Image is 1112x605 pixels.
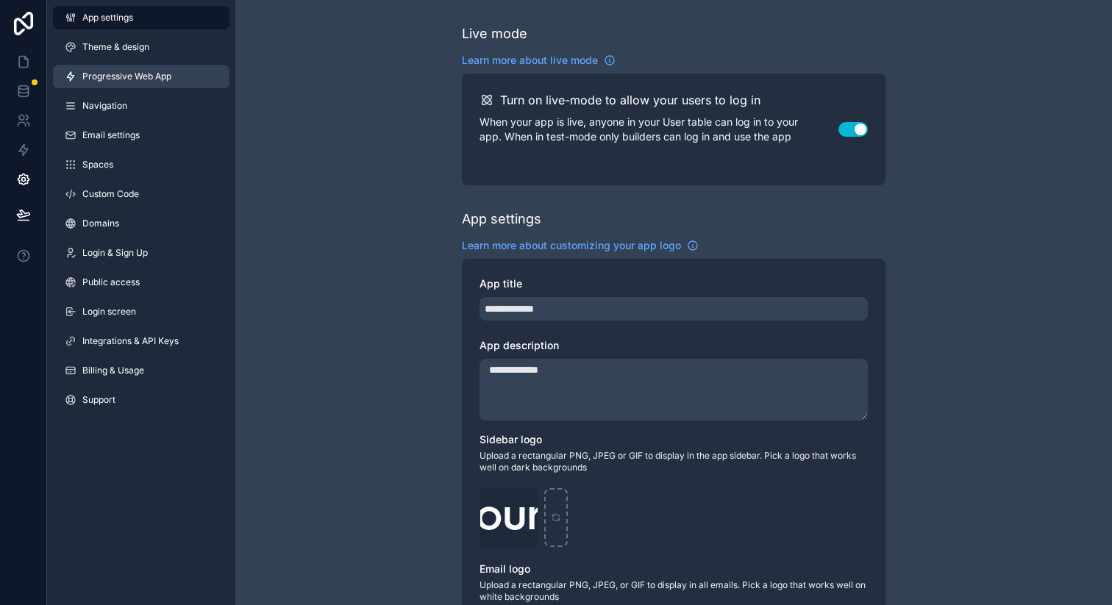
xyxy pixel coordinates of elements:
a: App settings [53,6,229,29]
span: App settings [82,12,133,24]
span: Integrations & API Keys [82,335,179,347]
h2: Turn on live-mode to allow your users to log in [500,91,760,109]
span: Email settings [82,129,140,141]
span: Theme & design [82,41,149,53]
span: Email logo [480,562,530,575]
a: Integrations & API Keys [53,329,229,353]
a: Theme & design [53,35,229,59]
span: Navigation [82,100,127,112]
span: Sidebar logo [480,433,542,445]
span: Upload a rectangular PNG, JPEG, or GIF to display in all emails. Pick a logo that works well on w... [480,579,868,603]
span: App description [480,339,559,351]
span: Login screen [82,306,136,318]
span: App title [480,277,522,290]
span: Upload a rectangular PNG, JPEG or GIF to display in the app sidebar. Pick a logo that works well ... [480,450,868,473]
span: Login & Sign Up [82,247,148,259]
span: Learn more about customizing your app logo [462,238,681,253]
a: Support [53,388,229,412]
a: Email settings [53,123,229,147]
a: Spaces [53,153,229,176]
a: Navigation [53,94,229,118]
a: Learn more about live mode [462,53,616,68]
span: Custom Code [82,188,139,200]
a: Progressive Web App [53,65,229,88]
a: Custom Code [53,182,229,206]
span: Support [82,394,115,406]
a: Billing & Usage [53,359,229,382]
span: Billing & Usage [82,365,144,376]
a: Learn more about customizing your app logo [462,238,699,253]
a: Login screen [53,300,229,323]
a: Login & Sign Up [53,241,229,265]
div: Live mode [462,24,527,44]
span: Spaces [82,159,113,171]
span: Domains [82,218,119,229]
span: Public access [82,276,140,288]
div: App settings [462,209,541,229]
a: Public access [53,271,229,294]
a: Domains [53,212,229,235]
span: Learn more about live mode [462,53,598,68]
span: Progressive Web App [82,71,171,82]
p: When your app is live, anyone in your User table can log in to your app. When in test-mode only b... [480,115,838,144]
